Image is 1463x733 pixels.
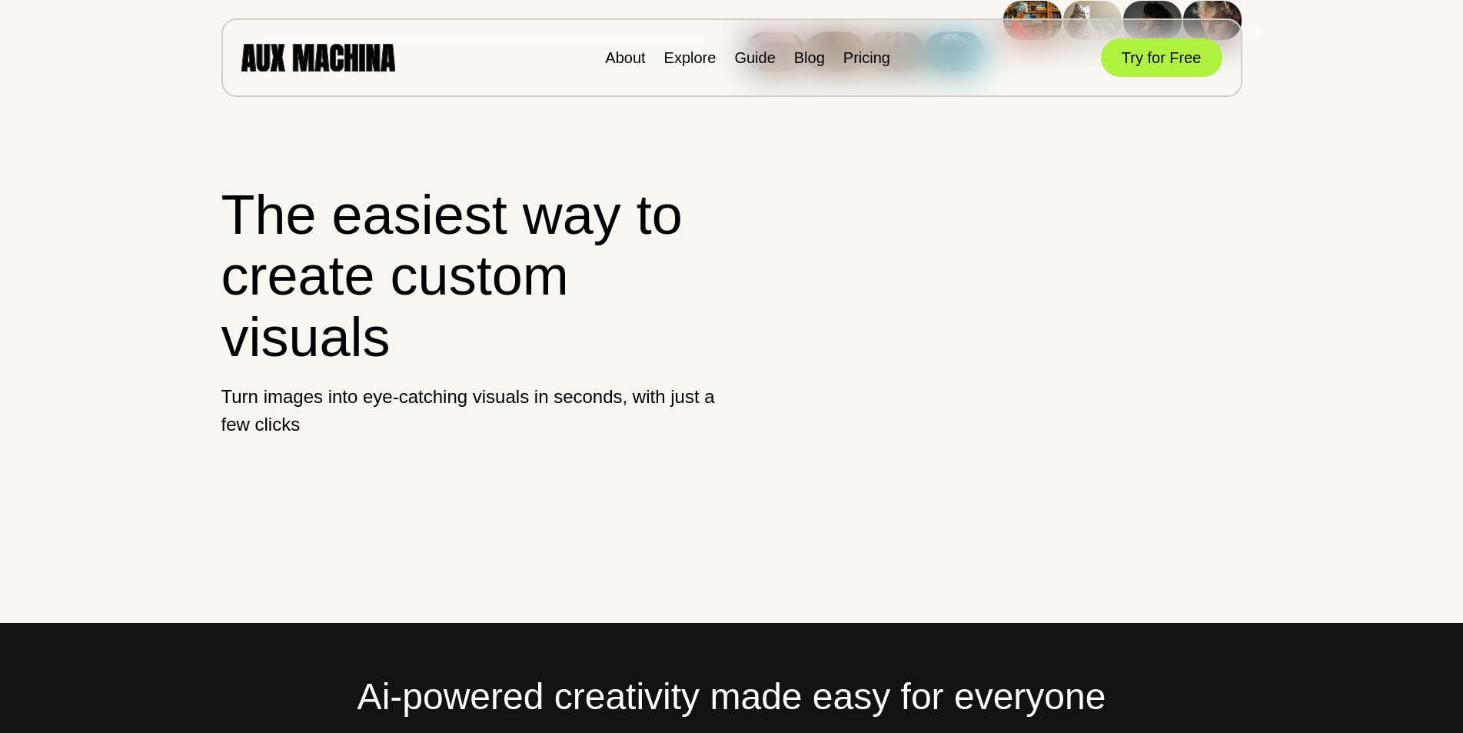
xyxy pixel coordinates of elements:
[843,49,890,66] a: Pricing
[1101,38,1222,77] button: Try for Free
[794,49,825,66] a: Blog
[241,44,395,71] img: AUX MACHINA
[221,185,719,368] h1: The easiest way to create custom visuals
[221,383,719,438] p: Turn images into eye-catching visuals in seconds, with just a few clicks
[664,49,717,66] a: Explore
[605,49,645,66] a: About
[734,49,775,66] a: Guide
[221,669,1242,725] h2: Ai-powered creativity made easy for everyone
